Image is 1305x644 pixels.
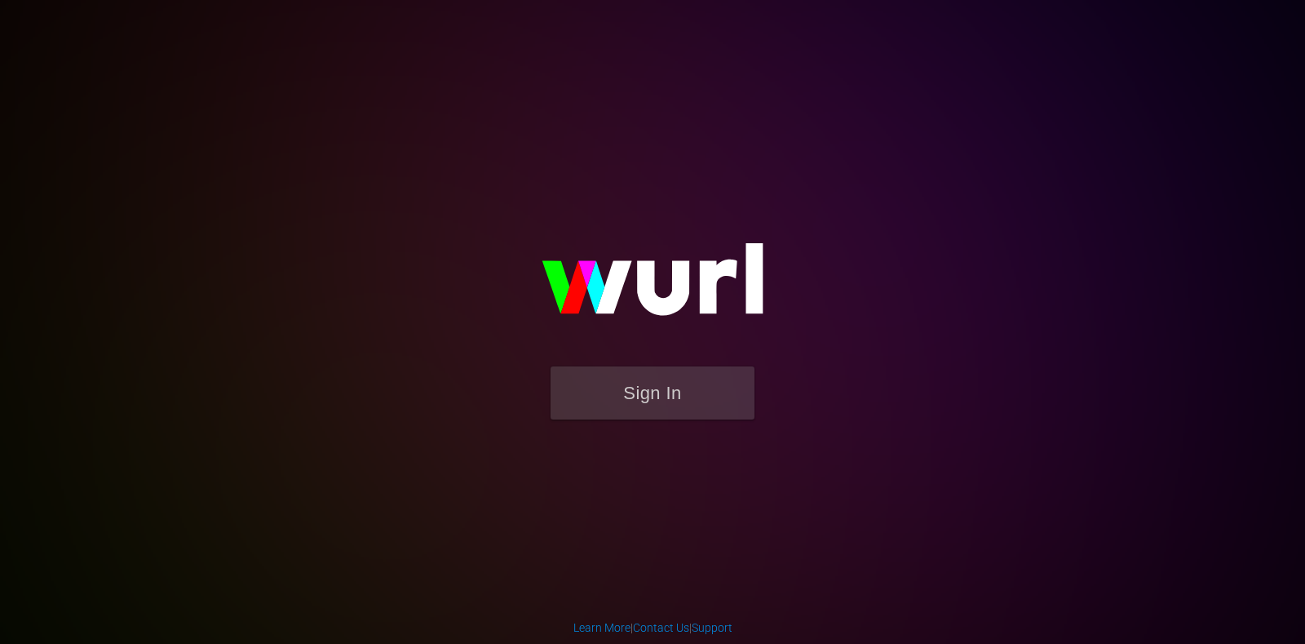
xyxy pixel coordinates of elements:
[573,621,630,634] a: Learn More
[551,366,754,420] button: Sign In
[633,621,689,634] a: Contact Us
[489,208,816,366] img: wurl-logo-on-black-223613ac3d8ba8fe6dc639794a292ebdb59501304c7dfd60c99c58986ef67473.svg
[573,620,732,636] div: | |
[692,621,732,634] a: Support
